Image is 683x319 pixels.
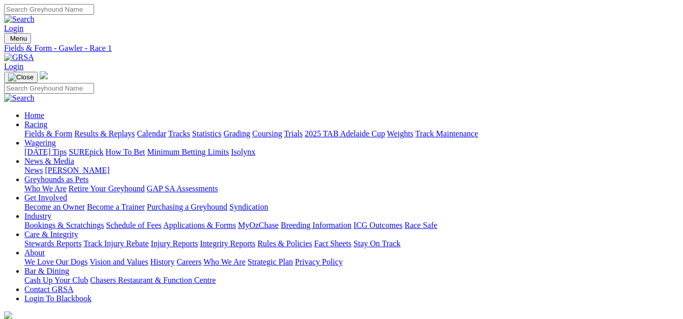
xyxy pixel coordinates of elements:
[24,239,679,248] div: Care & Integrity
[4,94,35,103] img: Search
[151,239,198,248] a: Injury Reports
[106,148,145,156] a: How To Bet
[353,239,400,248] a: Stay On Track
[24,129,679,138] div: Racing
[24,257,87,266] a: We Love Our Dogs
[24,175,88,184] a: Greyhounds as Pets
[192,129,222,138] a: Statistics
[24,129,72,138] a: Fields & Form
[353,221,402,229] a: ICG Outcomes
[203,257,246,266] a: Who We Are
[40,71,48,79] img: logo-grsa-white.png
[150,257,174,266] a: History
[69,148,103,156] a: SUREpick
[284,129,303,138] a: Trials
[387,129,413,138] a: Weights
[24,276,88,284] a: Cash Up Your Club
[147,148,229,156] a: Minimum Betting Limits
[24,239,81,248] a: Stewards Reports
[4,15,35,24] img: Search
[24,166,43,175] a: News
[24,212,51,220] a: Industry
[24,248,45,257] a: About
[83,239,149,248] a: Track Injury Rebate
[4,83,94,94] input: Search
[24,184,67,193] a: Who We Are
[4,24,23,33] a: Login
[163,221,236,229] a: Applications & Forms
[24,148,67,156] a: [DATE] Tips
[4,62,23,71] a: Login
[176,257,201,266] a: Careers
[10,35,27,42] span: Menu
[69,184,145,193] a: Retire Your Greyhound
[24,138,56,147] a: Wagering
[281,221,351,229] a: Breeding Information
[295,257,343,266] a: Privacy Policy
[4,33,31,44] button: Toggle navigation
[24,276,679,285] div: Bar & Dining
[8,73,34,81] img: Close
[24,294,92,303] a: Login To Blackbook
[24,267,69,275] a: Bar & Dining
[200,239,255,248] a: Integrity Reports
[4,53,34,62] img: GRSA
[4,4,94,15] input: Search
[305,129,385,138] a: 2025 TAB Adelaide Cup
[24,221,679,230] div: Industry
[24,202,85,211] a: Become an Owner
[24,166,679,175] div: News & Media
[252,129,282,138] a: Coursing
[45,166,109,175] a: [PERSON_NAME]
[147,202,227,211] a: Purchasing a Greyhound
[137,129,166,138] a: Calendar
[24,193,67,202] a: Get Involved
[24,184,679,193] div: Greyhounds as Pets
[24,230,78,239] a: Care & Integrity
[147,184,218,193] a: GAP SA Assessments
[24,120,47,129] a: Racing
[24,111,44,120] a: Home
[90,257,148,266] a: Vision and Values
[24,221,104,229] a: Bookings & Scratchings
[415,129,478,138] a: Track Maintenance
[257,239,312,248] a: Rules & Policies
[87,202,145,211] a: Become a Trainer
[224,129,250,138] a: Grading
[314,239,351,248] a: Fact Sheets
[90,276,216,284] a: Chasers Restaurant & Function Centre
[231,148,255,156] a: Isolynx
[24,148,679,157] div: Wagering
[106,221,161,229] a: Schedule of Fees
[248,257,293,266] a: Strategic Plan
[24,202,679,212] div: Get Involved
[4,44,679,53] a: Fields & Form - Gawler - Race 1
[4,72,38,83] button: Toggle navigation
[24,285,73,294] a: Contact GRSA
[24,157,74,165] a: News & Media
[24,257,679,267] div: About
[404,221,437,229] a: Race Safe
[229,202,268,211] a: Syndication
[238,221,279,229] a: MyOzChase
[168,129,190,138] a: Tracks
[74,129,135,138] a: Results & Replays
